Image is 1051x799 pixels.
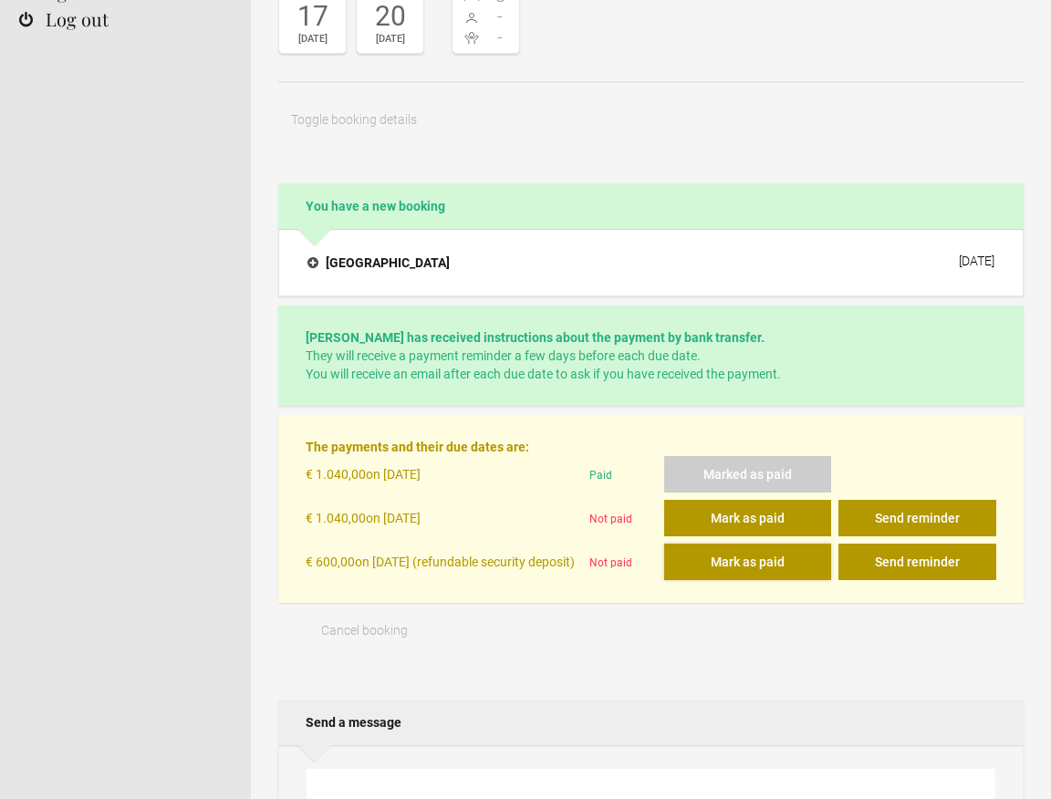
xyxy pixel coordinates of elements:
div: on [DATE] [306,456,582,500]
button: Send reminder [838,500,996,536]
h2: You have a new booking [278,183,1024,229]
span: - [486,28,515,47]
flynt-currency: € 1.040,00 [306,467,366,482]
div: Not paid [582,544,664,580]
div: 20 [361,3,419,30]
button: Send reminder [838,544,996,580]
flynt-currency: € 1.040,00 [306,511,366,525]
div: on [DATE] (refundable security deposit) [306,544,582,580]
div: on [DATE] [306,500,582,544]
strong: The payments and their due dates are: [306,440,529,454]
button: Marked as paid [664,456,831,493]
strong: [PERSON_NAME] has received instructions about the payment by bank transfer. [306,330,765,345]
span: - [486,7,515,26]
div: [DATE] [959,254,994,268]
span: Cancel booking [321,623,408,638]
h2: Send a message [278,700,1024,745]
flynt-currency: € 600,00 [306,555,355,569]
p: They will receive a payment reminder a few days before each due date. You will receive an email a... [306,328,996,383]
button: Cancel booking [278,612,451,649]
button: Toggle booking details [278,101,430,138]
button: Mark as paid [664,544,831,580]
div: Not paid [582,500,664,544]
button: [GEOGRAPHIC_DATA] [DATE] [293,244,1009,282]
div: 17 [284,3,341,30]
button: Mark as paid [664,500,831,536]
div: [DATE] [361,30,419,48]
h4: [GEOGRAPHIC_DATA] [307,254,450,272]
div: Paid [582,456,664,500]
div: [DATE] [284,30,341,48]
